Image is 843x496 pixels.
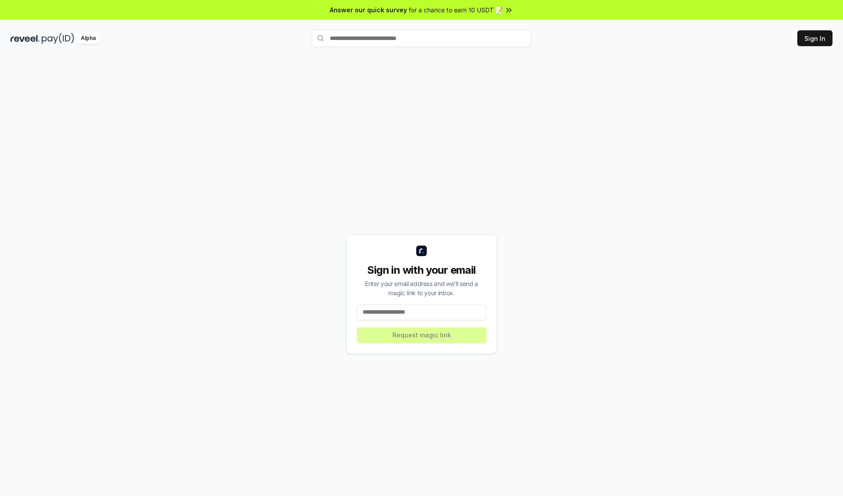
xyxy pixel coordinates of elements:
img: logo_small [416,246,427,256]
span: for a chance to earn 10 USDT 📝 [409,5,503,14]
div: Sign in with your email [357,263,486,277]
img: pay_id [42,33,74,44]
button: Sign In [797,30,832,46]
span: Answer our quick survey [330,5,407,14]
div: Alpha [76,33,101,44]
img: reveel_dark [11,33,40,44]
div: Enter your email address and we’ll send a magic link to your inbox. [357,279,486,297]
